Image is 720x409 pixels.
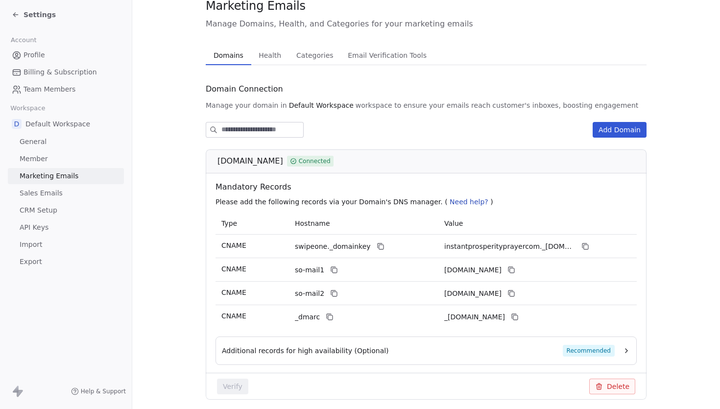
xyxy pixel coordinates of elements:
a: General [8,134,124,150]
span: Account [6,33,41,48]
button: Verify [217,379,248,394]
span: workspace to ensure your emails reach [356,100,491,110]
span: [DOMAIN_NAME] [217,155,283,167]
span: Marketing Emails [20,171,78,181]
span: Export [20,257,42,267]
a: API Keys [8,219,124,236]
span: Default Workspace [289,100,354,110]
span: Health [255,48,285,62]
span: Hostname [295,219,330,227]
span: Need help? [450,198,488,206]
span: Profile [24,50,45,60]
span: CNAME [221,265,246,273]
span: Help & Support [81,387,126,395]
span: Team Members [24,84,75,95]
span: swipeone._domainkey [295,241,371,252]
span: so-mail2 [295,289,324,299]
span: instantprosperityprayercom._domainkey.swipeone.email [444,241,576,252]
a: Member [8,151,124,167]
span: Sales Emails [20,188,63,198]
a: Marketing Emails [8,168,124,184]
button: Additional records for high availability (Optional)Recommended [222,345,630,357]
span: CNAME [221,241,246,249]
a: CRM Setup [8,202,124,218]
span: _dmarc [295,312,320,322]
span: General [20,137,47,147]
p: Please add the following records via your Domain's DNS manager. ( ) [216,197,641,207]
a: Profile [8,47,124,63]
span: Member [20,154,48,164]
button: Add Domain [593,122,647,138]
span: CNAME [221,289,246,296]
button: Delete [589,379,635,394]
a: Export [8,254,124,270]
span: Manage Domains, Health, and Categories for your marketing emails [206,18,647,30]
span: Recommended [563,345,615,357]
a: Help & Support [71,387,126,395]
span: Connected [299,157,331,166]
span: Additional records for high availability (Optional) [222,346,389,356]
p: Type [221,218,283,229]
span: API Keys [20,222,48,233]
span: Value [444,219,463,227]
a: Import [8,237,124,253]
a: Sales Emails [8,185,124,201]
span: Manage your domain in [206,100,287,110]
span: Domain Connection [206,83,283,95]
span: Domains [210,48,247,62]
span: CNAME [221,312,246,320]
span: Email Verification Tools [344,48,431,62]
span: so-mail1 [295,265,324,275]
span: Mandatory Records [216,181,641,193]
span: customer's inboxes, boosting engagement [492,100,638,110]
span: Categories [292,48,337,62]
a: Team Members [8,81,124,97]
span: instantprosperityprayercom2.swipeone.email [444,289,502,299]
a: Billing & Subscription [8,64,124,80]
span: _dmarc.swipeone.email [444,312,505,322]
span: Workspace [6,101,49,116]
span: Billing & Subscription [24,67,97,77]
span: Settings [24,10,56,20]
span: instantprosperityprayercom1.swipeone.email [444,265,502,275]
span: Default Workspace [25,119,90,129]
span: D [12,119,22,129]
span: CRM Setup [20,205,57,216]
a: Settings [12,10,56,20]
span: Import [20,240,42,250]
